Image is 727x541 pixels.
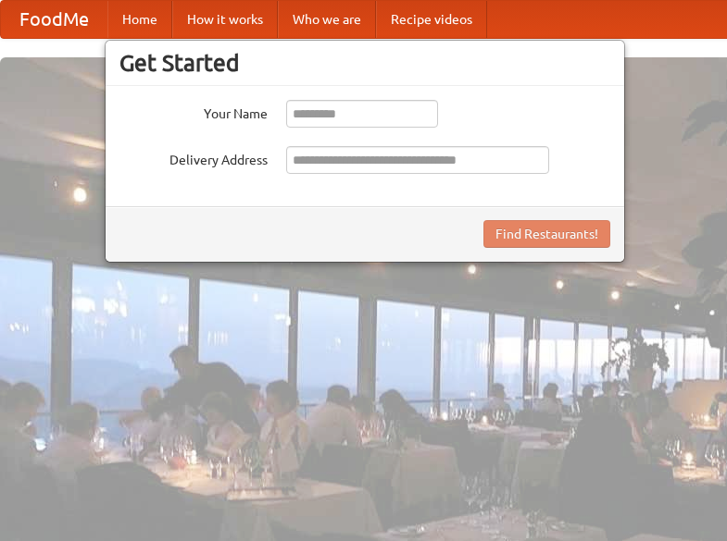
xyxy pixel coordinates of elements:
[278,1,376,38] a: Who we are
[119,146,268,169] label: Delivery Address
[119,100,268,123] label: Your Name
[172,1,278,38] a: How it works
[483,220,610,248] button: Find Restaurants!
[119,49,610,77] h3: Get Started
[1,1,107,38] a: FoodMe
[376,1,487,38] a: Recipe videos
[107,1,172,38] a: Home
